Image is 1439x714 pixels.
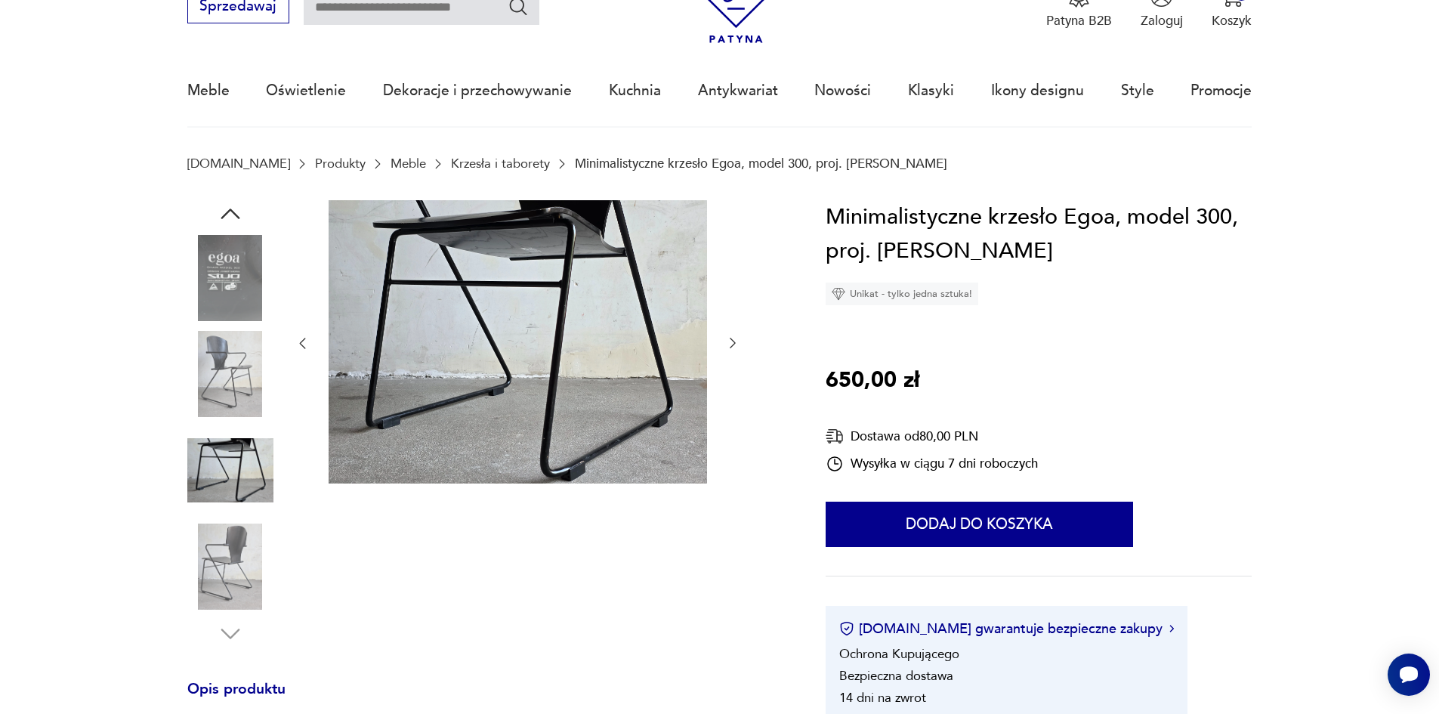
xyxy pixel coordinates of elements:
li: Ochrona Kupującego [839,645,959,663]
li: 14 dni na zwrot [839,689,926,706]
p: Koszyk [1212,12,1252,29]
div: Unikat - tylko jedna sztuka! [826,283,978,305]
button: Dodaj do koszyka [826,502,1133,547]
a: Produkty [315,156,366,171]
p: 650,00 zł [826,363,919,398]
a: Antykwariat [698,56,778,125]
p: Minimalistyczne krzesło Egoa, model 300, proj. [PERSON_NAME] [575,156,947,171]
a: Oświetlenie [266,56,346,125]
button: [DOMAIN_NAME] gwarantuje bezpieczne zakupy [839,620,1174,638]
p: Patyna B2B [1046,12,1112,29]
img: Ikona diamentu [832,287,845,301]
a: Ikony designu [991,56,1084,125]
img: Zdjęcie produktu Minimalistyczne krzesło Egoa, model 300, proj. Josep Mora [187,428,273,514]
img: Zdjęcie produktu Minimalistyczne krzesło Egoa, model 300, proj. Josep Mora [329,200,707,484]
h1: Minimalistyczne krzesło Egoa, model 300, proj. [PERSON_NAME] [826,200,1252,269]
a: Sprzedawaj [187,2,289,14]
a: [DOMAIN_NAME] [187,156,290,171]
p: Zaloguj [1141,12,1183,29]
a: Meble [187,56,230,125]
img: Ikona certyfikatu [839,621,854,636]
a: Krzesła i taborety [451,156,550,171]
img: Ikona dostawy [826,427,844,446]
img: Ikona strzałki w prawo [1169,625,1174,632]
a: Nowości [814,56,871,125]
a: Dekoracje i przechowywanie [383,56,572,125]
div: Dostawa od 80,00 PLN [826,427,1038,446]
div: Wysyłka w ciągu 7 dni roboczych [826,455,1038,473]
img: Zdjęcie produktu Minimalistyczne krzesło Egoa, model 300, proj. Josep Mora [187,235,273,321]
a: Kuchnia [609,56,661,125]
img: Zdjęcie produktu Minimalistyczne krzesło Egoa, model 300, proj. Josep Mora [187,331,273,417]
a: Style [1121,56,1154,125]
a: Promocje [1190,56,1252,125]
a: Klasyki [908,56,954,125]
a: Meble [391,156,426,171]
li: Bezpieczna dostawa [839,667,953,685]
img: Zdjęcie produktu Minimalistyczne krzesło Egoa, model 300, proj. Josep Mora [187,524,273,610]
iframe: Smartsupp widget button [1388,654,1430,696]
h3: Opis produktu [187,684,783,714]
